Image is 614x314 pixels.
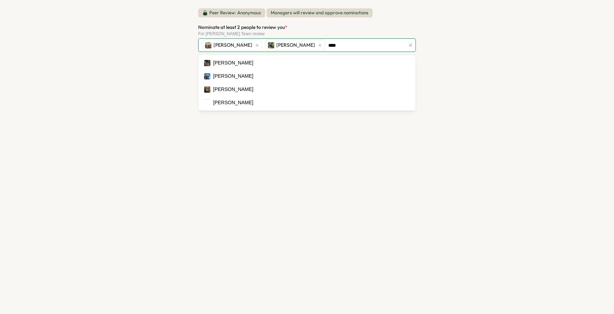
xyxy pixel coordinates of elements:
[213,86,253,93] div: [PERSON_NAME]
[209,10,261,16] p: Peer Review: Anonymous
[213,59,253,67] div: [PERSON_NAME]
[204,99,210,106] img: Jorge Pascual
[267,8,373,17] span: Managers will review and approve nominations
[213,99,253,107] div: [PERSON_NAME]
[214,41,252,49] span: [PERSON_NAME]
[268,42,274,48] img: Benjamin Wilson
[198,31,416,36] div: For [PERSON_NAME] Team review
[205,42,211,48] img: Gabrielle Landess
[198,24,285,30] span: Nominate at least 2 people to review you
[276,41,315,49] span: [PERSON_NAME]
[204,60,210,66] img: Jorge Meyer
[213,72,253,80] div: [PERSON_NAME]
[204,86,210,93] img: Jordan Kearns
[204,73,210,79] img: Jordan Leventhal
